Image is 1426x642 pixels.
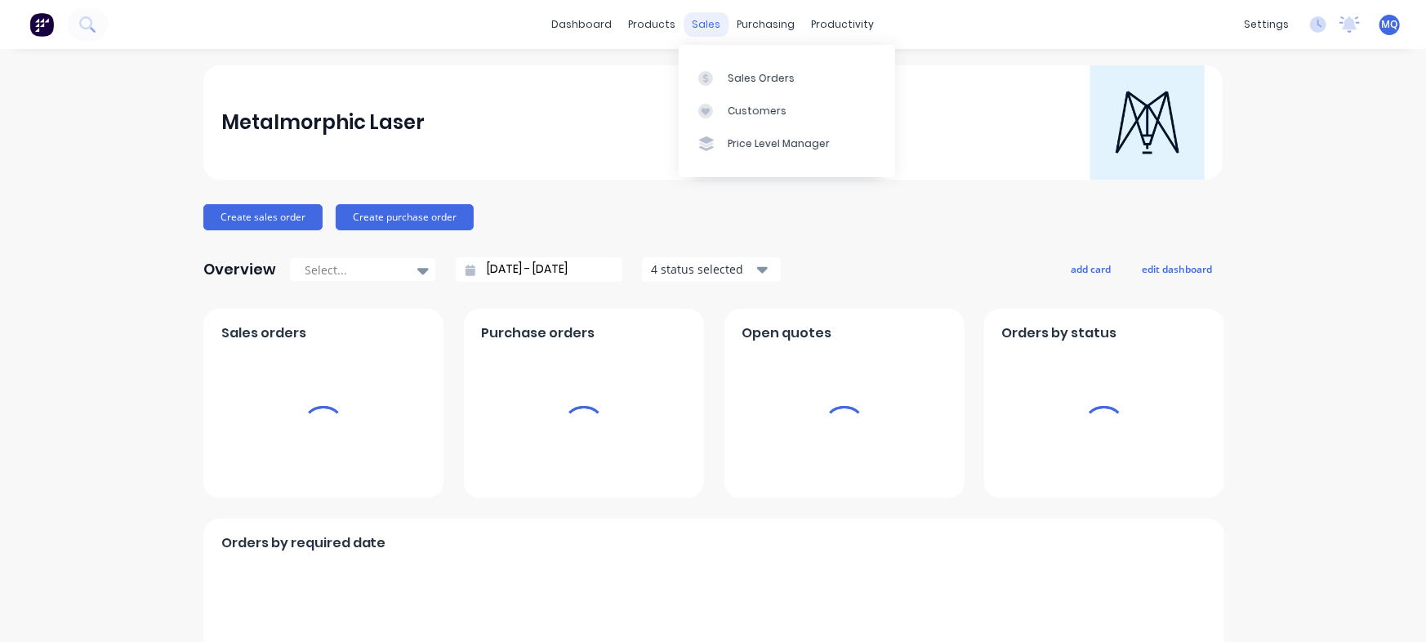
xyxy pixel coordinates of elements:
[336,204,474,230] button: Create purchase order
[1236,12,1297,37] div: settings
[729,12,804,37] div: purchasing
[203,253,276,286] div: Overview
[221,323,306,343] span: Sales orders
[621,12,684,37] div: products
[544,12,621,37] a: dashboard
[482,323,595,343] span: Purchase orders
[1002,323,1117,343] span: Orders by status
[203,204,323,230] button: Create sales order
[804,12,883,37] div: productivity
[728,136,830,151] div: Price Level Manager
[728,71,795,86] div: Sales Orders
[679,127,895,160] a: Price Level Manager
[1382,17,1398,32] span: MQ
[221,533,386,553] span: Orders by required date
[642,257,781,282] button: 4 status selected
[651,261,754,278] div: 4 status selected
[29,12,54,37] img: Factory
[742,323,832,343] span: Open quotes
[221,106,426,139] div: Metalmorphic Laser
[1060,258,1121,279] button: add card
[679,95,895,127] a: Customers
[1090,65,1205,180] img: Metalmorphic Laser
[728,104,787,118] div: Customers
[1131,258,1223,279] button: edit dashboard
[679,61,895,94] a: Sales Orders
[684,12,729,37] div: sales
